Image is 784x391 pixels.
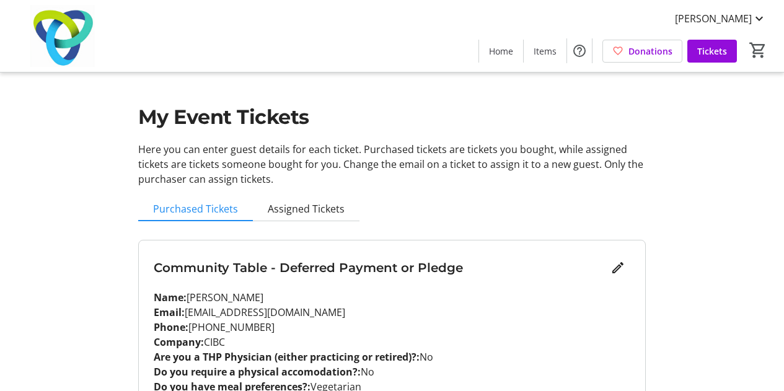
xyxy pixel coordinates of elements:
[154,320,188,334] strong: Phone:
[675,11,752,26] span: [PERSON_NAME]
[154,349,630,364] p: No
[665,9,777,29] button: [PERSON_NAME]
[138,142,646,187] p: Here you can enter guest details for each ticket. Purchased tickets are tickets you bought, while...
[606,255,630,280] button: Edit
[154,320,630,335] p: [PHONE_NUMBER]
[154,290,630,305] p: [PERSON_NAME]
[154,335,204,349] strong: Company:
[697,45,727,58] span: Tickets
[154,365,361,379] strong: Do you require a physical accomodation?:
[154,305,630,320] p: [EMAIL_ADDRESS][DOMAIN_NAME]
[154,350,420,364] strong: Are you a THP Physician (either practicing or retired)?:
[628,45,672,58] span: Donations
[138,102,646,132] h1: My Event Tickets
[524,40,566,63] a: Items
[154,291,187,304] strong: Name:
[489,45,513,58] span: Home
[154,258,606,277] h3: Community Table - Deferred Payment or Pledge
[268,204,345,214] span: Assigned Tickets
[747,39,769,61] button: Cart
[479,40,523,63] a: Home
[154,364,630,379] p: No
[687,40,737,63] a: Tickets
[154,335,630,349] p: CIBC
[153,204,238,214] span: Purchased Tickets
[534,45,557,58] span: Items
[7,5,118,67] img: Trillium Health Partners Foundation's Logo
[602,40,682,63] a: Donations
[154,305,185,319] strong: Email:
[567,38,592,63] button: Help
